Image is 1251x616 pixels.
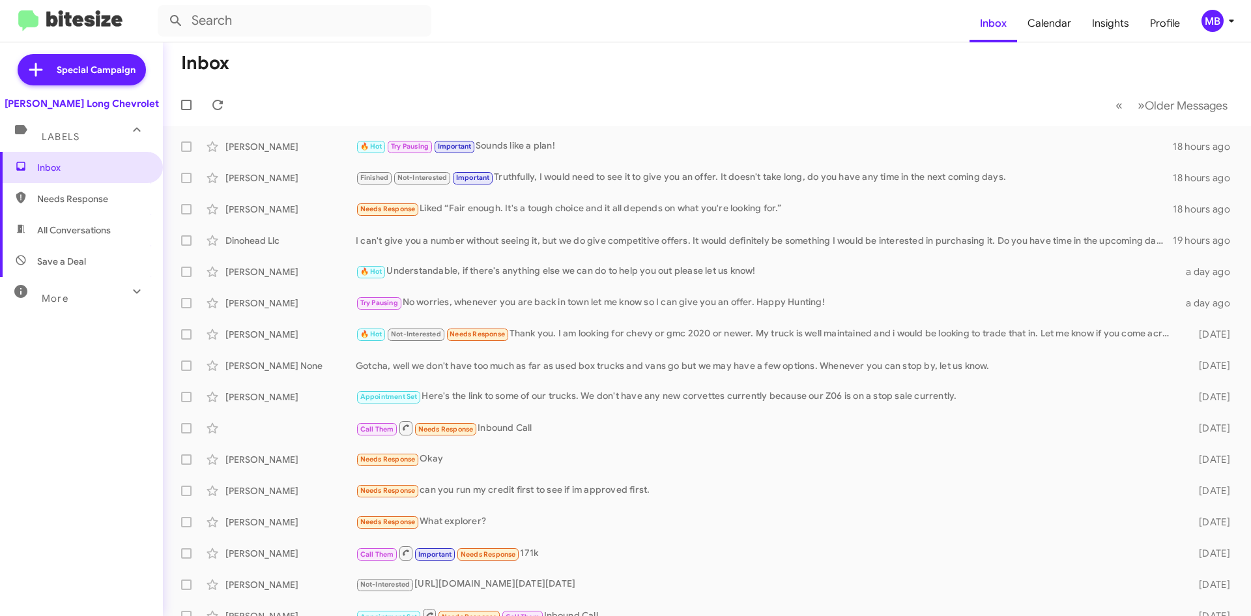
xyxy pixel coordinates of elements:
div: [PERSON_NAME] Long Chevrolet [5,97,159,110]
nav: Page navigation example [1108,92,1235,119]
span: Inbox [37,161,148,174]
div: 19 hours ago [1173,234,1241,247]
div: [PERSON_NAME] [225,297,356,310]
span: Important [438,142,472,151]
span: All Conversations [37,224,111,237]
span: Needs Response [37,192,148,205]
div: 18 hours ago [1173,203,1241,216]
span: Finished [360,173,389,182]
span: Not-Interested [397,173,448,182]
div: Dinohead Llc [225,234,356,247]
span: Not-Interested [391,330,441,338]
button: Next [1130,92,1235,119]
span: Try Pausing [360,299,398,307]
a: Special Campaign [18,54,146,85]
div: a day ago [1178,297,1241,310]
div: [DATE] [1178,328,1241,341]
div: [PERSON_NAME] [225,547,356,560]
div: [DATE] [1178,547,1241,560]
div: [PERSON_NAME] [225,484,356,497]
span: 🔥 Hot [360,330,382,338]
span: 🔥 Hot [360,142,382,151]
span: Important [418,550,452,559]
div: Liked “Fair enough. It's a tough choice and it all depends on what you're looking for.” [356,201,1173,216]
div: [PERSON_NAME] [225,328,356,341]
button: MB [1190,10,1237,32]
div: 18 hours ago [1173,171,1241,184]
span: » [1138,97,1145,113]
div: [PERSON_NAME] [225,203,356,216]
div: [PERSON_NAME] [225,516,356,529]
div: [PERSON_NAME] [225,390,356,403]
span: Call Them [360,425,394,433]
div: can you run my credit first to see if im approved first. [356,483,1178,498]
span: Needs Response [360,205,416,213]
div: a day ago [1178,265,1241,278]
span: Needs Response [360,455,416,463]
div: [DATE] [1178,422,1241,435]
div: [PERSON_NAME] None [225,359,356,372]
a: Insights [1082,5,1140,42]
span: Not-Interested [360,580,410,589]
input: Search [158,5,431,37]
span: Appointment Set [360,392,418,401]
div: [PERSON_NAME] [225,265,356,278]
div: [DATE] [1178,578,1241,591]
div: Understandable, if there's anything else we can do to help you out please let us know! [356,264,1178,279]
div: [PERSON_NAME] [225,140,356,153]
div: 171k [356,545,1178,561]
div: Here's the link to some of our trucks. We don't have any new corvettes currently because our Z06 ... [356,389,1178,404]
span: Save a Deal [37,255,86,268]
a: Profile [1140,5,1190,42]
span: Important [456,173,490,182]
span: Labels [42,131,79,143]
span: « [1115,97,1123,113]
div: Thank you. I am looking for chevy or gmc 2020 or newer. My truck is well maintained and i would b... [356,327,1178,342]
span: More [42,293,68,304]
span: Needs Response [418,425,474,433]
div: [DATE] [1178,516,1241,529]
div: Sounds like a plan! [356,139,1173,154]
div: [DATE] [1178,484,1241,497]
div: MB [1201,10,1224,32]
span: Needs Response [450,330,505,338]
div: No worries, whenever you are back in town let me know so I can give you an offer. Happy Hunting! [356,295,1178,310]
div: 18 hours ago [1173,140,1241,153]
span: Needs Response [461,550,516,559]
div: [PERSON_NAME] [225,453,356,466]
span: 🔥 Hot [360,267,382,276]
span: Older Messages [1145,98,1228,113]
a: Inbox [970,5,1017,42]
span: Try Pausing [391,142,429,151]
span: Needs Response [360,518,416,526]
span: Special Campaign [57,63,136,76]
a: Calendar [1017,5,1082,42]
div: Okay [356,452,1178,467]
div: What explorer? [356,514,1178,529]
h1: Inbox [181,53,229,74]
div: Truthfully, I would need to see it to give you an offer. It doesn't take long, do you have any ti... [356,170,1173,185]
div: [PERSON_NAME] [225,171,356,184]
div: I can't give you a number without seeing it, but we do give competitive offers. It would definite... [356,234,1173,247]
div: [URL][DOMAIN_NAME][DATE][DATE] [356,577,1178,592]
div: Gotcha, well we don't have too much as far as used box trucks and vans go but we may have a few o... [356,359,1178,372]
div: [PERSON_NAME] [225,578,356,591]
div: [DATE] [1178,453,1241,466]
div: [DATE] [1178,359,1241,372]
button: Previous [1108,92,1130,119]
span: Call Them [360,550,394,559]
div: [DATE] [1178,390,1241,403]
div: Inbound Call [356,420,1178,436]
span: Needs Response [360,486,416,495]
